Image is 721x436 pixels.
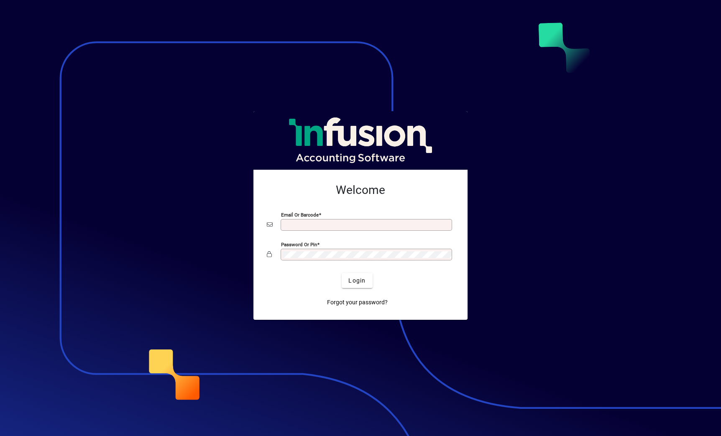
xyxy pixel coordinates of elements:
[281,242,317,247] mat-label: Password or Pin
[348,276,366,285] span: Login
[327,298,388,307] span: Forgot your password?
[342,273,372,288] button: Login
[281,212,319,218] mat-label: Email or Barcode
[324,295,391,310] a: Forgot your password?
[267,183,454,197] h2: Welcome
